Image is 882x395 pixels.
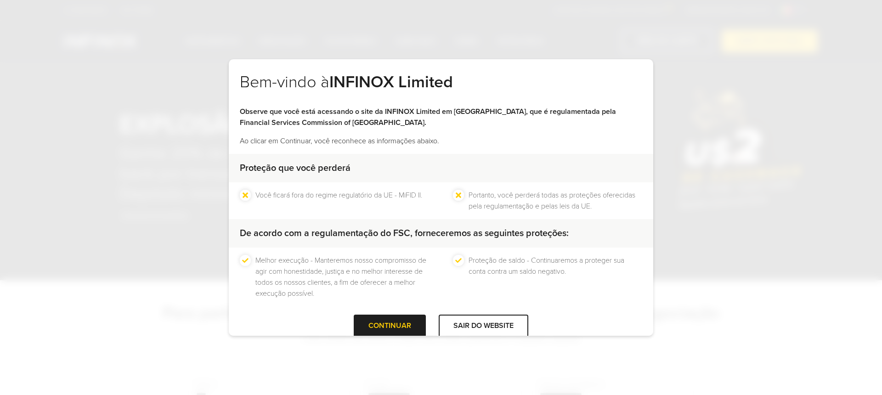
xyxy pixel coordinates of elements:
[329,72,453,92] strong: INFINOX Limited
[439,315,528,337] div: SAIR DO WEBSITE
[240,107,616,127] strong: Observe que você está acessando o site da INFINOX Limited em [GEOGRAPHIC_DATA], que é regulamenta...
[469,255,642,299] li: Proteção de saldo - Continuaremos a proteger sua conta contra um saldo negativo.
[354,315,426,337] div: CONTINUAR
[240,135,642,147] p: Ao clicar em Continuar, você reconhece as informações abaixo.
[240,228,569,239] strong: De acordo com a regulamentação do FSC, forneceremos as seguintes proteções:
[240,163,351,174] strong: Proteção que você perderá
[469,190,642,212] li: Portanto, você perderá todas as proteções oferecidas pela regulamentação e pelas leis da UE.
[255,190,422,212] li: Você ficará fora do regime regulatório da UE - MiFID II.
[240,72,642,106] h2: Bem-vindo à
[255,255,429,299] li: Melhor execução - Manteremos nosso compromisso de agir com honestidade, justiça e no melhor inter...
